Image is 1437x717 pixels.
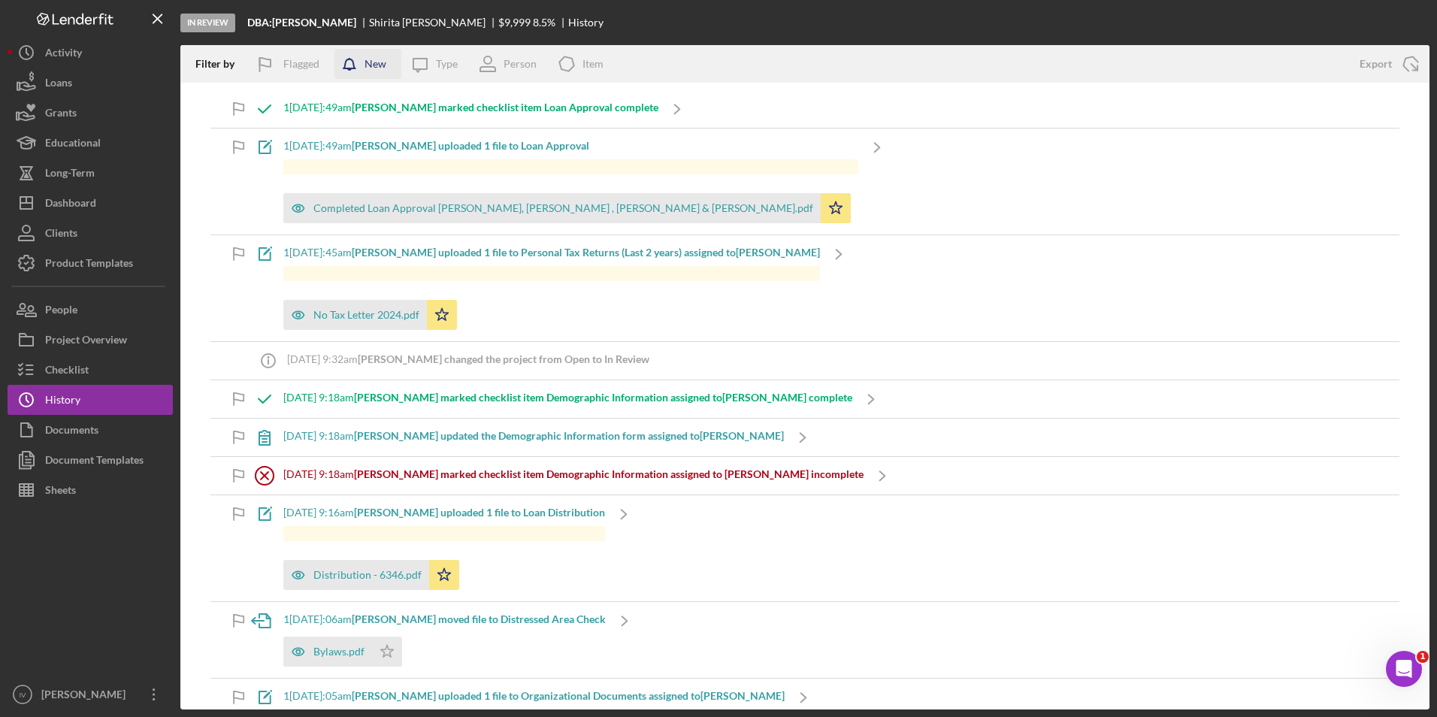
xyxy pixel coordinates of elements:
[1345,49,1429,79] button: Export
[246,380,890,418] a: [DATE] 9:18am[PERSON_NAME] marked checklist item Demographic Information assigned to[PERSON_NAME]...
[369,17,498,29] div: Shirita [PERSON_NAME]
[246,49,334,79] button: Flagged
[283,613,606,625] div: 1[DATE]:06am
[352,689,785,702] b: [PERSON_NAME] uploaded 1 file to Organizational Documents assigned to[PERSON_NAME]
[283,637,402,667] button: Bylaws.pdf
[283,49,319,79] div: Flagged
[358,352,649,365] b: [PERSON_NAME] changed the project from Open to In Review
[533,17,555,29] div: 8.5 %
[45,248,133,282] div: Product Templates
[45,415,98,449] div: Documents
[354,391,852,404] b: [PERSON_NAME] marked checklist item Demographic Information assigned to[PERSON_NAME] complete
[246,129,896,234] a: 1[DATE]:49am[PERSON_NAME] uploaded 1 file to Loan ApprovalCompleted Loan Approval [PERSON_NAME], ...
[352,139,589,152] b: [PERSON_NAME] uploaded 1 file to Loan Approval
[283,140,858,152] div: 1[DATE]:49am
[8,38,173,68] button: Activity
[246,90,696,128] a: 1[DATE]:49am[PERSON_NAME] marked checklist item Loan Approval complete
[246,495,643,601] a: [DATE] 9:16am[PERSON_NAME] uploaded 1 file to Loan DistributionDistribution - 6346.pdf
[45,158,95,192] div: Long-Term
[38,679,135,713] div: [PERSON_NAME]
[283,392,852,404] div: [DATE] 9:18am
[354,467,864,480] b: [PERSON_NAME] marked checklist item Demographic Information assigned to [PERSON_NAME] incomplete
[313,202,813,214] div: Completed Loan Approval [PERSON_NAME], [PERSON_NAME] , [PERSON_NAME] & [PERSON_NAME].pdf
[180,14,235,32] div: In Review
[283,101,658,113] div: 1[DATE]:49am
[334,49,401,79] button: New
[45,385,80,419] div: History
[8,445,173,475] button: Document Templates
[246,419,821,456] a: [DATE] 9:18am[PERSON_NAME] updated the Demographic Information form assigned to[PERSON_NAME]
[313,309,419,321] div: No Tax Letter 2024.pdf
[8,128,173,158] button: Educational
[45,188,96,222] div: Dashboard
[352,101,658,113] b: [PERSON_NAME] marked checklist item Loan Approval complete
[8,385,173,415] button: History
[8,679,173,709] button: IV[PERSON_NAME]
[568,17,604,29] div: History
[8,188,173,218] button: Dashboard
[8,248,173,278] button: Product Templates
[498,16,531,29] span: $9,999
[45,445,144,479] div: Document Templates
[8,295,173,325] button: People
[45,475,76,509] div: Sheets
[45,68,72,101] div: Loans
[8,218,173,248] button: Clients
[45,128,101,162] div: Educational
[45,355,89,389] div: Checklist
[436,58,458,70] div: Type
[8,68,173,98] button: Loans
[195,58,246,70] div: Filter by
[247,17,356,29] b: DBA:[PERSON_NAME]
[582,58,604,70] div: Item
[8,475,173,505] button: Sheets
[504,58,537,70] div: Person
[246,602,643,678] a: 1[DATE]:06am[PERSON_NAME] moved file to Distressed Area CheckBylaws.pdf
[45,98,77,132] div: Grants
[45,325,127,358] div: Project Overview
[283,247,820,259] div: 1[DATE]:45am
[313,569,422,581] div: Distribution - 6346.pdf
[45,295,77,328] div: People
[283,560,459,590] button: Distribution - 6346.pdf
[8,158,173,188] button: Long-Term
[287,353,649,365] div: [DATE] 9:32am
[246,235,858,341] a: 1[DATE]:45am[PERSON_NAME] uploaded 1 file to Personal Tax Returns (Last 2 years) assigned to[PERS...
[8,415,173,445] button: Documents
[8,355,173,385] a: Checklist
[8,325,173,355] button: Project Overview
[352,613,606,625] b: [PERSON_NAME] moved file to Distressed Area Check
[8,98,173,128] button: Grants
[283,300,457,330] button: No Tax Letter 2024.pdf
[1417,651,1429,663] span: 1
[313,646,365,658] div: Bylaws.pdf
[354,506,605,519] b: [PERSON_NAME] uploaded 1 file to Loan Distribution
[19,691,26,699] text: IV
[283,690,785,702] div: 1[DATE]:05am
[283,193,851,223] button: Completed Loan Approval [PERSON_NAME], [PERSON_NAME] , [PERSON_NAME] & [PERSON_NAME].pdf
[283,468,864,480] div: [DATE] 9:18am
[365,49,386,79] div: New
[45,218,77,252] div: Clients
[354,429,784,442] b: [PERSON_NAME] updated the Demographic Information form assigned to[PERSON_NAME]
[283,507,605,519] div: [DATE] 9:16am
[246,457,901,495] a: [DATE] 9:18am[PERSON_NAME] marked checklist item Demographic Information assigned to [PERSON_NAME...
[1386,651,1422,687] iframe: Intercom live chat
[352,246,820,259] b: [PERSON_NAME] uploaded 1 file to Personal Tax Returns (Last 2 years) assigned to[PERSON_NAME]
[45,38,82,71] div: Activity
[283,430,784,442] div: [DATE] 9:18am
